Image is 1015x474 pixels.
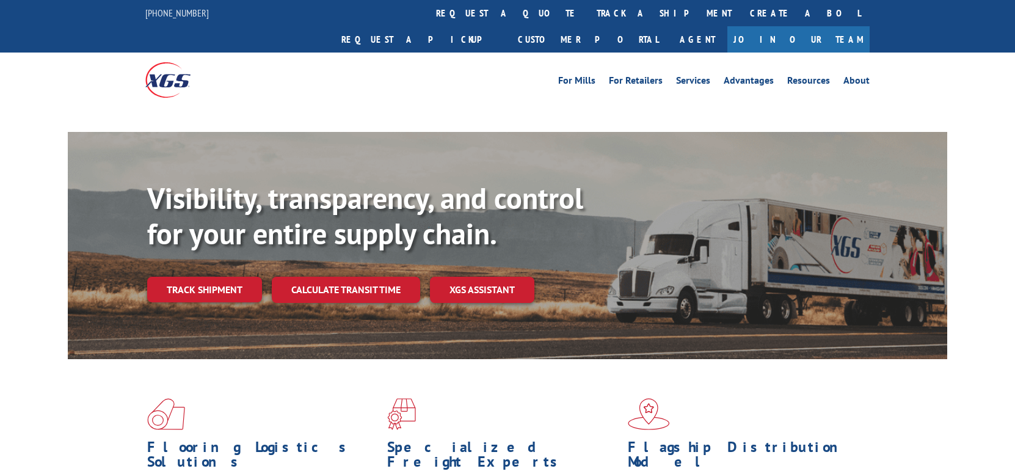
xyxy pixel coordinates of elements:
[145,7,209,19] a: [PHONE_NUMBER]
[147,179,583,252] b: Visibility, transparency, and control for your entire supply chain.
[787,76,830,89] a: Resources
[430,277,534,303] a: XGS ASSISTANT
[332,26,509,53] a: Request a pickup
[509,26,668,53] a: Customer Portal
[558,76,595,89] a: For Mills
[147,398,185,430] img: xgs-icon-total-supply-chain-intelligence-red
[843,76,870,89] a: About
[668,26,727,53] a: Agent
[727,26,870,53] a: Join Our Team
[628,398,670,430] img: xgs-icon-flagship-distribution-model-red
[272,277,420,303] a: Calculate transit time
[387,398,416,430] img: xgs-icon-focused-on-flooring-red
[609,76,663,89] a: For Retailers
[724,76,774,89] a: Advantages
[147,277,262,302] a: Track shipment
[676,76,710,89] a: Services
